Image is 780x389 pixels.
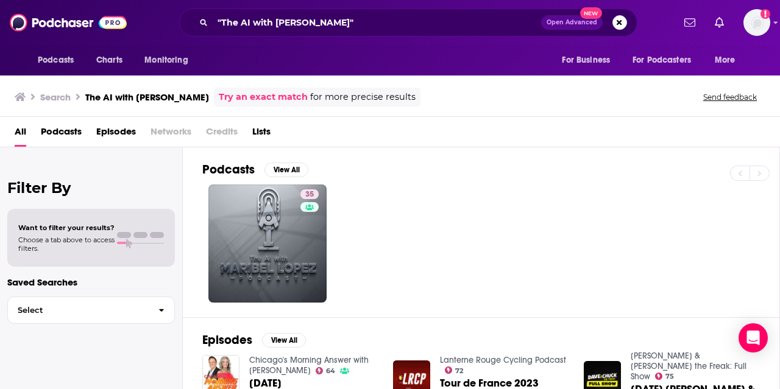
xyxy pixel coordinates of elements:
span: Select [8,306,149,314]
span: 75 [665,374,674,379]
button: open menu [136,49,204,72]
span: Monitoring [144,52,188,69]
button: Send feedback [700,92,760,102]
button: Open AdvancedNew [541,15,603,30]
a: 35 [208,184,327,303]
a: Chicago's Morning Answer with Dan Proft [249,355,369,376]
input: Search podcasts, credits, & more... [213,13,541,32]
button: open menu [553,49,625,72]
span: Open Advanced [547,19,597,26]
img: Podchaser - Follow, Share and Rate Podcasts [10,11,127,34]
div: Open Intercom Messenger [739,323,768,352]
span: Logged in as mindyn [743,9,770,36]
img: User Profile [743,9,770,36]
a: All [15,122,26,147]
a: 35 [300,189,319,199]
a: 75 [655,373,675,380]
span: for more precise results [310,90,416,104]
h3: The AI with [PERSON_NAME] [85,91,209,103]
h2: Podcasts [202,162,255,177]
a: Try an exact match [219,90,308,104]
span: More [715,52,736,69]
a: 64 [316,367,336,374]
span: For Business [562,52,610,69]
span: New [580,7,602,19]
span: 64 [326,368,335,374]
a: April 18, 2025 [249,378,282,388]
span: Networks [151,122,191,147]
button: open menu [29,49,90,72]
a: Show notifications dropdown [679,12,700,33]
span: Choose a tab above to access filters. [18,236,115,253]
a: EpisodesView All [202,332,306,348]
button: Select [7,296,175,324]
button: open menu [706,49,751,72]
a: 72 [445,366,464,374]
button: View All [264,163,308,177]
div: Search podcasts, credits, & more... [179,9,637,37]
a: PodcastsView All [202,162,308,177]
span: For Podcasters [633,52,691,69]
span: 35 [305,189,314,201]
a: Charts [88,49,130,72]
span: Charts [96,52,122,69]
p: Saved Searches [7,276,175,288]
button: Show profile menu [743,9,770,36]
span: Credits [206,122,238,147]
span: Podcasts [38,52,74,69]
button: View All [262,333,306,348]
a: Episodes [96,122,136,147]
a: Lanterne Rouge Cycling Podcast [440,355,566,365]
svg: Add a profile image [760,9,770,19]
a: Podcasts [41,122,82,147]
span: 72 [455,368,463,374]
a: Show notifications dropdown [710,12,729,33]
h3: Search [40,91,71,103]
span: [DATE] [249,378,282,388]
span: Want to filter your results? [18,223,115,232]
a: Dave & Chuck the Freak: Full Show [631,351,746,382]
h2: Filter By [7,179,175,197]
a: Lists [252,122,271,147]
button: open menu [625,49,709,72]
h2: Episodes [202,332,252,348]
